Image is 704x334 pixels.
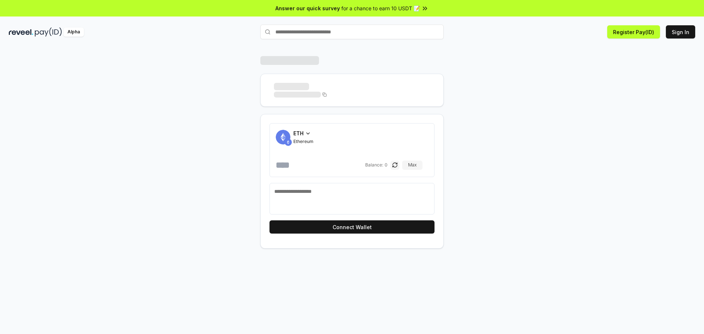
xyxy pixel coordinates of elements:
div: Alpha [63,27,84,37]
button: Connect Wallet [269,220,434,234]
img: reveel_dark [9,27,33,37]
button: Max [402,161,422,169]
button: Register Pay(ID) [607,25,660,38]
span: ETH [293,129,304,137]
button: Sign In [666,25,695,38]
span: Answer our quick survey [275,4,340,12]
span: Balance: [365,162,383,168]
img: pay_id [35,27,62,37]
span: for a chance to earn 10 USDT 📝 [341,4,420,12]
span: 0 [385,162,388,168]
img: ETH.svg [285,139,292,146]
span: Ethereum [293,139,313,144]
